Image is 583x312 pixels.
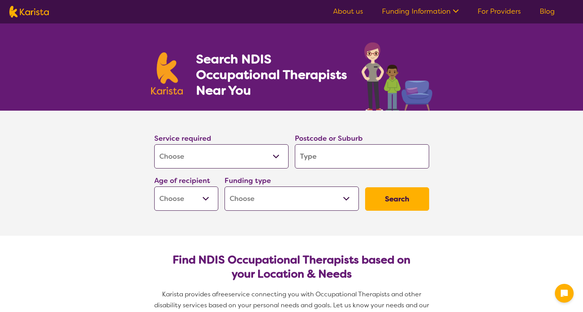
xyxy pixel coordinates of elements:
label: Funding type [225,176,271,185]
img: occupational-therapy [362,42,432,111]
h2: Find NDIS Occupational Therapists based on your Location & Needs [160,253,423,281]
a: About us [333,7,363,16]
img: Karista logo [9,6,49,18]
label: Age of recipient [154,176,210,185]
span: free [216,290,228,298]
a: Blog [540,7,555,16]
span: Karista provides a [162,290,216,298]
h1: Search NDIS Occupational Therapists Near You [196,51,348,98]
label: Postcode or Suburb [295,134,363,143]
button: Search [365,187,429,211]
a: Funding Information [382,7,459,16]
input: Type [295,144,429,169]
img: Karista logo [151,52,183,95]
label: Service required [154,134,211,143]
a: For Providers [478,7,521,16]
